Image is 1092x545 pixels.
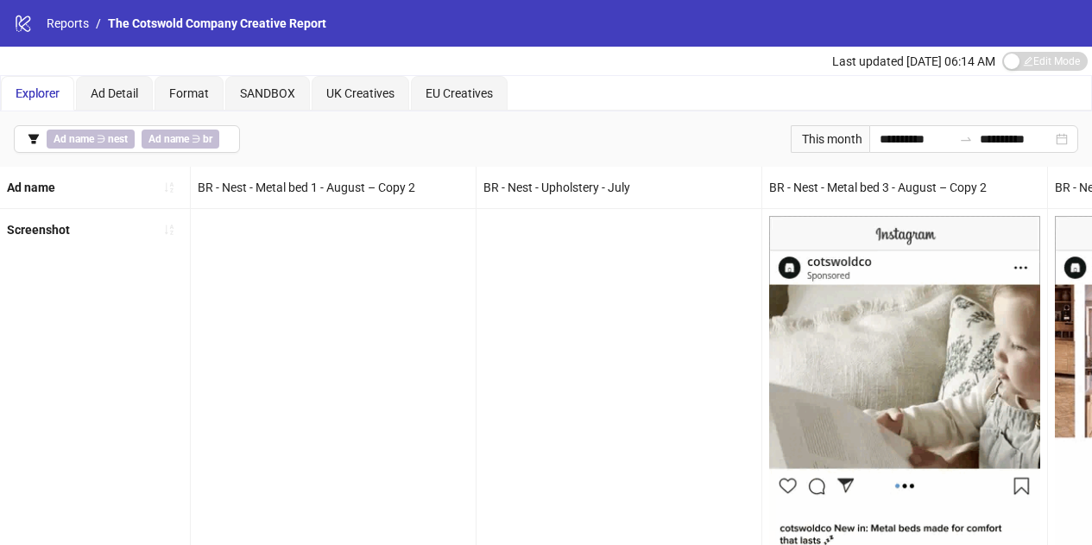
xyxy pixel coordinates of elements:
[148,133,189,145] b: Ad name
[96,14,101,33] li: /
[326,86,395,100] span: UK Creatives
[477,167,761,208] div: BR - Nest - Upholstery - July
[191,167,476,208] div: BR - Nest - Metal bed 1 - August – Copy 2
[54,133,94,145] b: Ad name
[108,133,128,145] b: nest
[43,14,92,33] a: Reports
[47,130,135,149] span: ∋
[91,86,138,100] span: Ad Detail
[14,125,240,153] button: Ad name ∋ nestAd name ∋ br
[762,167,1047,208] div: BR - Nest - Metal bed 3 - August – Copy 2
[426,86,493,100] span: EU Creatives
[28,133,40,145] span: filter
[163,224,175,236] span: sort-ascending
[16,86,60,100] span: Explorer
[203,133,212,145] b: br
[7,181,55,194] b: Ad name
[108,16,326,30] span: The Cotswold Company Creative Report
[959,132,973,146] span: swap-right
[169,86,209,100] span: Format
[142,130,219,149] span: ∋
[791,125,869,153] div: This month
[240,86,295,100] span: SANDBOX
[832,54,995,68] span: Last updated [DATE] 06:14 AM
[7,223,70,237] b: Screenshot
[959,132,973,146] span: to
[163,181,175,193] span: sort-ascending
